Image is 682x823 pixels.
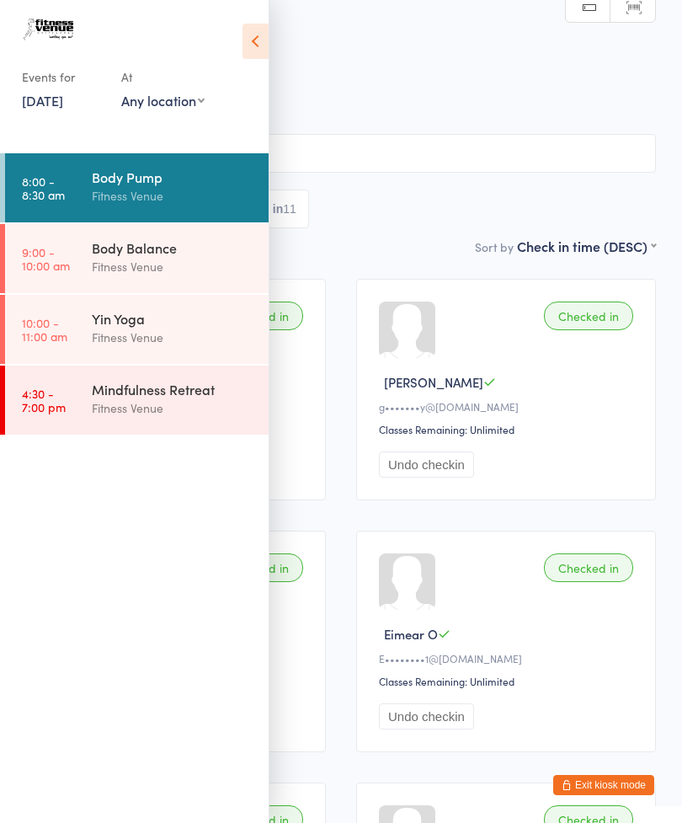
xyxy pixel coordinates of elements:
div: Any location [121,91,205,110]
div: Yin Yoga [92,309,254,328]
div: g•••••••y@[DOMAIN_NAME] [379,399,638,414]
span: Fitness Venue [26,77,630,94]
span: [PERSON_NAME] [384,373,483,391]
div: Body Pump [92,168,254,186]
div: Fitness Venue [92,328,254,347]
div: E••••••••1@[DOMAIN_NAME] [379,651,638,665]
div: Checked in [544,302,633,330]
div: Fitness Venue [92,398,254,418]
a: 4:30 -7:00 pmMindfulness RetreatFitness Venue [5,366,269,435]
button: Undo checkin [379,703,474,729]
div: Fitness Venue [92,186,254,206]
span: Eimear O [384,625,438,643]
time: 8:00 - 8:30 am [22,174,65,201]
div: Checked in [544,553,633,582]
button: Exit kiosk mode [553,775,654,795]
div: Events for [22,63,104,91]
div: Fitness Venue [92,257,254,276]
time: 4:30 - 7:00 pm [22,387,66,414]
div: At [121,63,205,91]
div: 11 [283,202,296,216]
div: Mindfulness Retreat [92,380,254,398]
img: Fitness Venue Whitsunday [17,13,80,46]
span: Group Fitness [26,94,656,110]
time: 10:00 - 11:00 am [22,316,67,343]
span: [DATE] 8:00am [26,60,630,77]
a: 10:00 -11:00 amYin YogaFitness Venue [5,295,269,364]
div: Classes Remaining: Unlimited [379,674,638,688]
h2: Body Pump Check-in [26,24,656,51]
time: 9:00 - 10:00 am [22,245,70,272]
div: Body Balance [92,238,254,257]
input: Search [26,134,656,173]
a: 9:00 -10:00 amBody BalanceFitness Venue [5,224,269,293]
label: Sort by [475,238,514,255]
a: 8:00 -8:30 amBody PumpFitness Venue [5,153,269,222]
button: Undo checkin [379,452,474,478]
a: [DATE] [22,91,63,110]
div: Check in time (DESC) [517,237,656,255]
div: Classes Remaining: Unlimited [379,422,638,436]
